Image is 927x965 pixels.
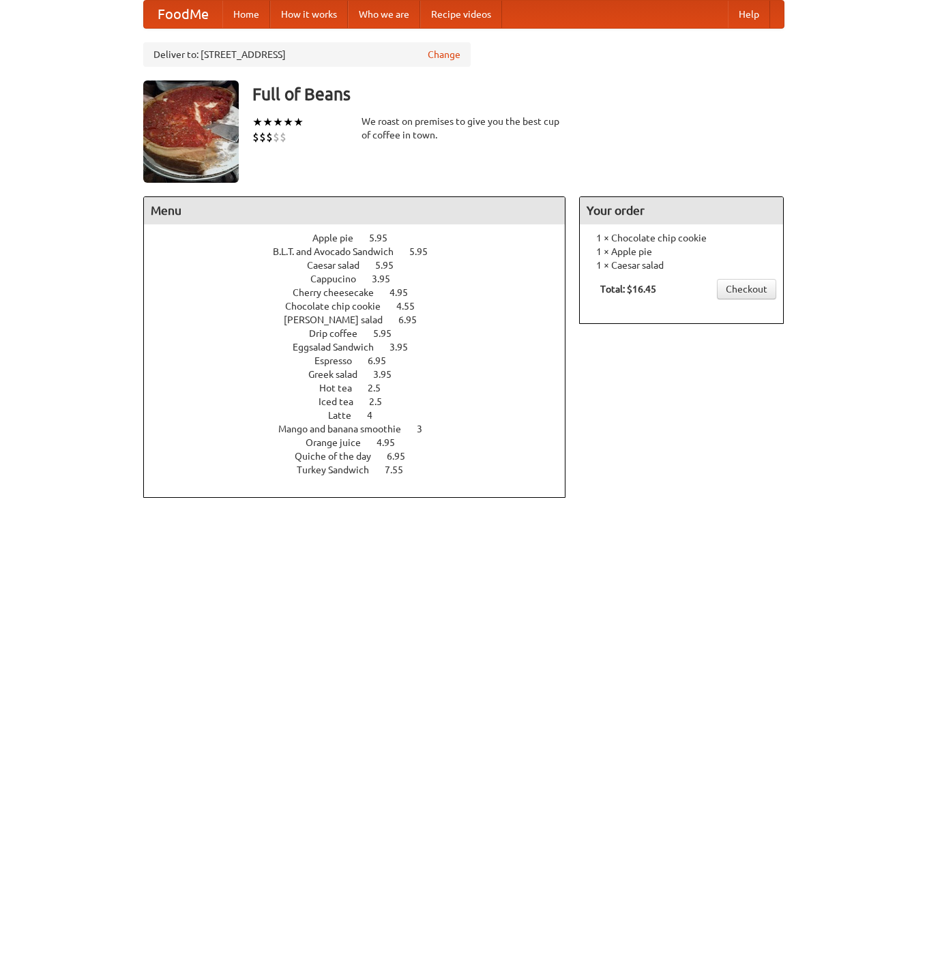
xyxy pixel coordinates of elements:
[587,231,776,245] li: 1 × Chocolate chip cookie
[389,342,422,353] span: 3.95
[319,396,407,407] a: Iced tea 2.5
[600,284,656,295] b: Total: $16.45
[293,342,387,353] span: Eggsalad Sandwich
[309,328,371,339] span: Drip coffee
[144,197,565,224] h4: Menu
[319,396,367,407] span: Iced tea
[369,396,396,407] span: 2.5
[283,115,293,130] li: ★
[369,233,401,243] span: 5.95
[367,410,386,421] span: 4
[263,115,273,130] li: ★
[368,383,394,394] span: 2.5
[717,279,776,299] a: Checkout
[348,1,420,28] a: Who we are
[293,287,433,298] a: Cherry cheesecake 4.95
[728,1,770,28] a: Help
[285,301,440,312] a: Chocolate chip cookie 4.55
[293,342,433,353] a: Eggsalad Sandwich 3.95
[309,328,417,339] a: Drip coffee 5.95
[420,1,502,28] a: Recipe videos
[284,314,396,325] span: [PERSON_NAME] salad
[385,464,417,475] span: 7.55
[307,260,373,271] span: Caesar salad
[297,464,383,475] span: Turkey Sandwich
[278,424,447,434] a: Mango and banana smoothie 3
[310,273,370,284] span: Cappucino
[306,437,420,448] a: Orange juice 4.95
[587,258,776,272] li: 1 × Caesar salad
[306,437,374,448] span: Orange juice
[372,273,404,284] span: 3.95
[293,287,387,298] span: Cherry cheesecake
[252,80,784,108] h3: Full of Beans
[319,383,366,394] span: Hot tea
[314,355,411,366] a: Espresso 6.95
[328,410,365,421] span: Latte
[252,115,263,130] li: ★
[587,245,776,258] li: 1 × Apple pie
[273,130,280,145] li: $
[297,464,428,475] a: Turkey Sandwich 7.55
[270,1,348,28] a: How it works
[368,355,400,366] span: 6.95
[143,80,239,183] img: angular.jpg
[284,314,442,325] a: [PERSON_NAME] salad 6.95
[308,369,371,380] span: Greek salad
[252,130,259,145] li: $
[144,1,222,28] a: FoodMe
[319,383,406,394] a: Hot tea 2.5
[377,437,409,448] span: 4.95
[314,355,366,366] span: Espresso
[295,451,385,462] span: Quiche of the day
[373,369,405,380] span: 3.95
[295,451,430,462] a: Quiche of the day 6.95
[266,130,273,145] li: $
[312,233,413,243] a: Apple pie 5.95
[259,130,266,145] li: $
[409,246,441,257] span: 5.95
[389,287,422,298] span: 4.95
[398,314,430,325] span: 6.95
[312,233,367,243] span: Apple pie
[417,424,436,434] span: 3
[387,451,419,462] span: 6.95
[373,328,405,339] span: 5.95
[285,301,394,312] span: Chocolate chip cookie
[273,246,407,257] span: B.L.T. and Avocado Sandwich
[375,260,407,271] span: 5.95
[293,115,304,130] li: ★
[310,273,415,284] a: Cappucino 3.95
[396,301,428,312] span: 4.55
[308,369,417,380] a: Greek salad 3.95
[580,197,783,224] h4: Your order
[362,115,566,142] div: We roast on premises to give you the best cup of coffee in town.
[428,48,460,61] a: Change
[143,42,471,67] div: Deliver to: [STREET_ADDRESS]
[328,410,398,421] a: Latte 4
[273,115,283,130] li: ★
[222,1,270,28] a: Home
[280,130,286,145] li: $
[278,424,415,434] span: Mango and banana smoothie
[307,260,419,271] a: Caesar salad 5.95
[273,246,453,257] a: B.L.T. and Avocado Sandwich 5.95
